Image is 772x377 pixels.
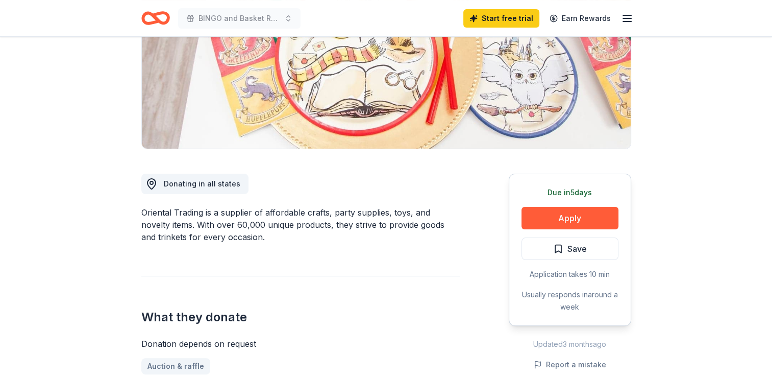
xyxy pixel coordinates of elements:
div: Oriental Trading is a supplier of affordable crafts, party supplies, toys, and novelty items. Wit... [141,206,460,243]
a: Earn Rewards [543,9,617,28]
span: Donating in all states [164,179,240,188]
button: Report a mistake [534,359,606,371]
div: Due in 5 days [521,186,618,199]
h2: What they donate [141,309,460,325]
button: Apply [521,207,618,229]
div: Application takes 10 min [521,268,618,280]
div: Donation depends on request [141,338,460,350]
div: Usually responds in around a week [521,289,618,313]
div: Updated 3 months ago [509,338,631,350]
span: Save [567,242,587,255]
a: Home [141,6,170,30]
button: Save [521,238,618,260]
button: BINGO and Basket Raffle [178,8,301,29]
a: Start free trial [463,9,539,28]
span: BINGO and Basket Raffle [198,12,280,25]
a: Auction & raffle [141,358,210,374]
